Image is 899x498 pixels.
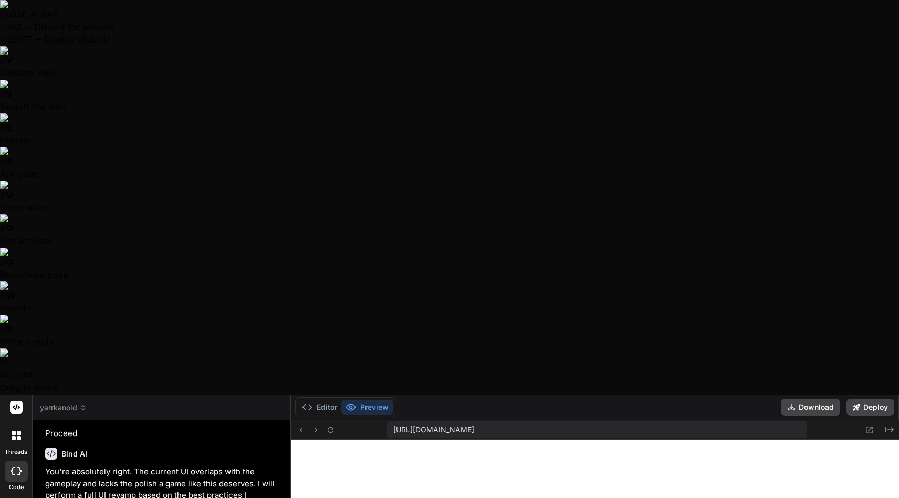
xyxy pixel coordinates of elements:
[393,425,474,435] span: [URL][DOMAIN_NAME]
[846,399,894,416] button: Deploy
[45,428,280,440] p: Proceed
[61,449,87,459] h6: Bind AI
[40,402,87,413] span: yarrkanoid
[5,448,27,457] label: threads
[298,400,341,415] button: Editor
[9,483,24,492] label: code
[781,399,840,416] button: Download
[341,400,393,415] button: Preview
